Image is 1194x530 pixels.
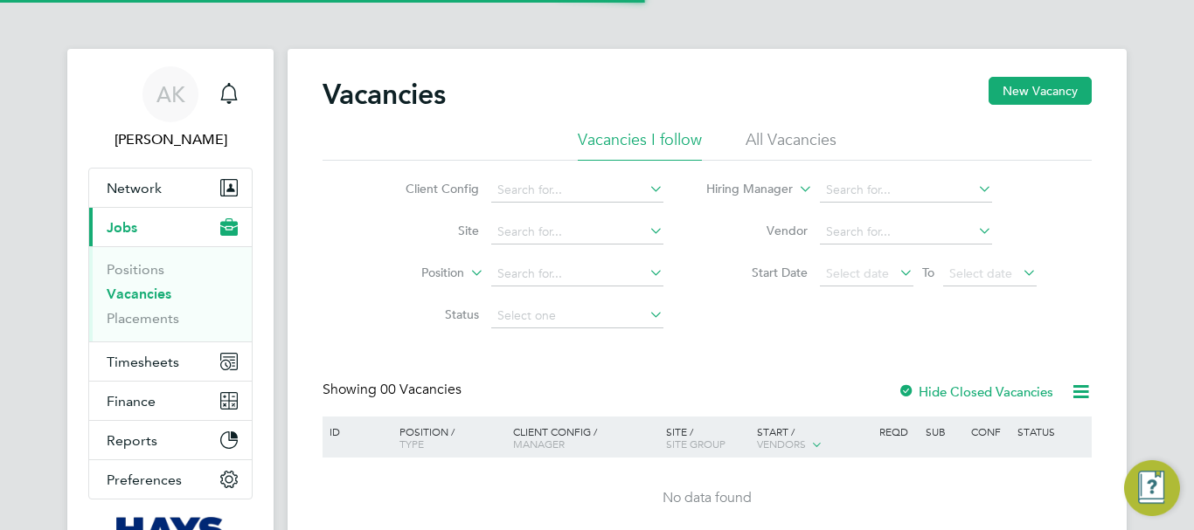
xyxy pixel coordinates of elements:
span: AK [156,83,185,106]
button: Engage Resource Center [1124,460,1180,516]
span: Vendors [757,437,806,451]
span: Site Group [666,437,725,451]
div: No data found [325,489,1089,507]
label: Vendor [707,223,808,238]
span: Preferences [107,471,182,488]
a: AK[PERSON_NAME] [88,66,253,150]
button: Jobs [89,208,252,246]
div: Site / [662,416,753,458]
div: Position / [386,416,509,458]
span: Reports [107,432,157,449]
span: Select date [949,265,1012,281]
span: Manager [513,437,565,451]
span: 00 Vacancies [380,381,462,398]
div: Start / [753,416,875,460]
div: Sub [921,416,967,446]
span: Select date [826,265,889,281]
h2: Vacancies [323,77,446,112]
label: Client Config [378,181,479,196]
div: Client Config / [509,416,662,458]
span: Network [107,180,162,196]
li: Vacancies I follow [578,129,702,161]
a: Vacancies [107,286,171,302]
span: Finance [107,393,156,410]
input: Select one [491,304,663,328]
button: New Vacancy [989,77,1092,105]
span: Jobs [107,219,137,236]
a: Placements [107,310,179,327]
span: Type [399,437,424,451]
input: Search for... [491,262,663,286]
input: Search for... [491,178,663,203]
input: Search for... [820,178,992,203]
input: Search for... [491,220,663,244]
input: Search for... [820,220,992,244]
label: Hide Closed Vacancies [898,383,1053,400]
span: Anshu Kumar [88,129,253,150]
label: Site [378,223,479,238]
div: Jobs [89,246,252,341]
label: Status [378,306,479,322]
button: Preferences [89,460,252,499]
div: Status [1013,416,1089,446]
button: Reports [89,421,252,459]
div: Conf [967,416,1012,446]
li: All Vacancies [746,129,836,161]
div: Showing [323,381,465,399]
button: Finance [89,382,252,420]
label: Position [364,265,464,282]
button: Network [89,169,252,207]
div: ID [325,416,386,446]
div: Reqd [875,416,920,446]
button: Timesheets [89,342,252,381]
span: To [917,261,940,284]
a: Positions [107,261,164,278]
label: Hiring Manager [692,181,793,198]
label: Start Date [707,265,808,280]
span: Timesheets [107,354,179,370]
